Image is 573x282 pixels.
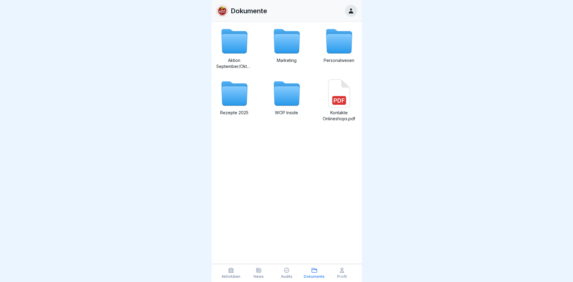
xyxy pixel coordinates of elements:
[216,79,252,122] a: Rezepte 2025
[231,7,267,15] p: Dokumente
[321,79,357,122] a: Kontakte Onlineshops.pdf
[321,27,357,69] a: Personalwesen
[337,274,347,279] p: Profil
[281,274,292,279] p: Audits
[269,27,305,69] a: Marketing
[321,57,357,63] p: Personalwesen
[216,57,252,69] p: Aktion September/Oktober/November
[321,110,357,122] p: Kontakte Onlineshops.pdf
[221,274,240,279] p: Aktivitäten
[269,79,305,122] a: WOP Inside
[304,274,325,279] p: Dokumente
[216,110,252,116] p: Rezepte 2025
[216,27,252,69] a: Aktion September/Oktober/November
[269,110,305,116] p: WOP Inside
[254,274,264,279] p: News
[217,5,228,17] img: wpjn4gtn6o310phqx1r289if.png
[269,57,305,63] p: Marketing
